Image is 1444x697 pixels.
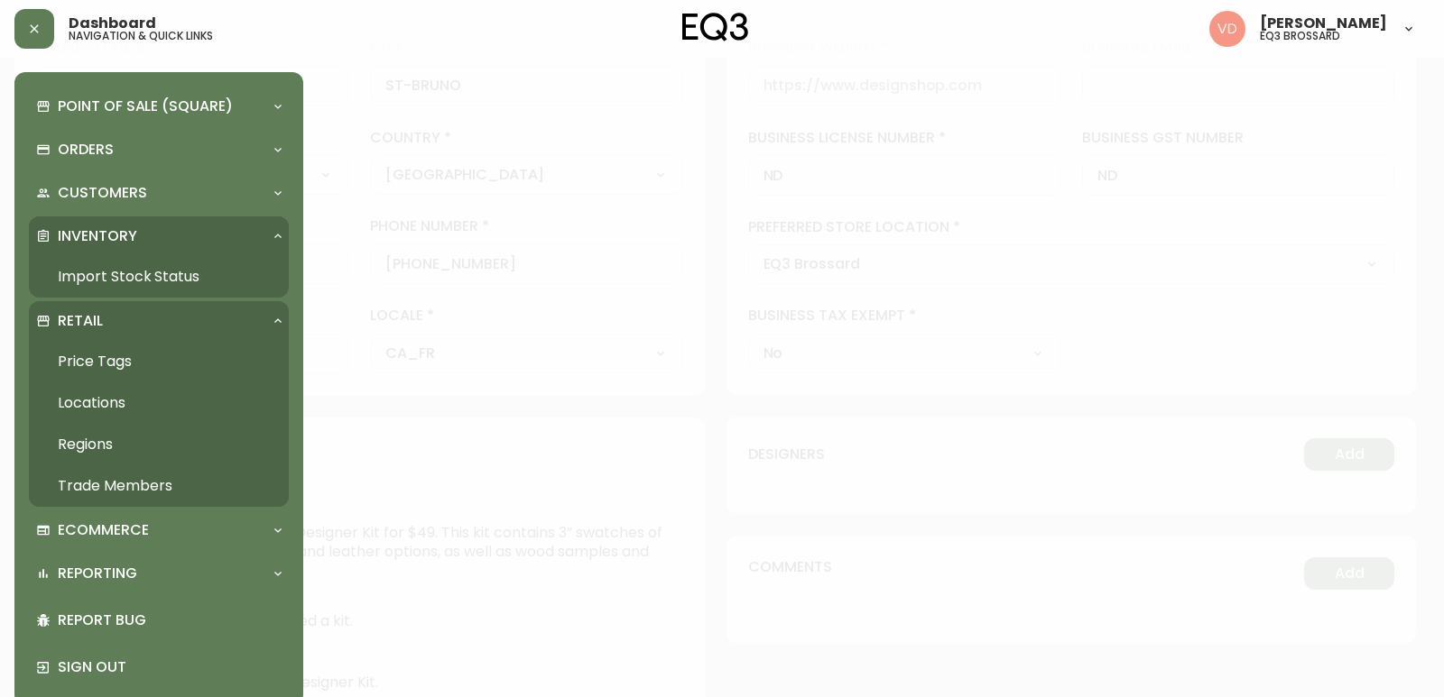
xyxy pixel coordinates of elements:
p: Sign Out [58,657,282,677]
img: 34cbe8de67806989076631741e6a7c6b [1209,11,1245,47]
div: Customers [29,173,289,213]
a: Price Tags [29,341,289,382]
h5: navigation & quick links [69,31,213,41]
div: Retail [29,301,289,341]
p: Ecommerce [58,520,149,540]
a: Regions [29,424,289,465]
img: logo [682,13,749,41]
p: Point of Sale (Square) [58,96,233,116]
div: Orders [29,130,289,170]
p: Inventory [58,226,137,246]
p: Reporting [58,564,137,583]
div: Report Bug [29,597,289,644]
span: Dashboard [69,16,156,31]
p: Retail [58,311,103,331]
div: Point of Sale (Square) [29,87,289,126]
div: Reporting [29,554,289,593]
span: [PERSON_NAME] [1260,16,1387,31]
a: Trade Members [29,465,289,507]
div: Sign Out [29,644,289,691]
div: Inventory [29,216,289,256]
h5: eq3 brossard [1260,31,1340,41]
a: Import Stock Status [29,256,289,298]
div: Ecommerce [29,510,289,550]
p: Customers [58,183,147,203]
p: Report Bug [58,610,282,630]
p: Orders [58,140,114,160]
a: Locations [29,382,289,424]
